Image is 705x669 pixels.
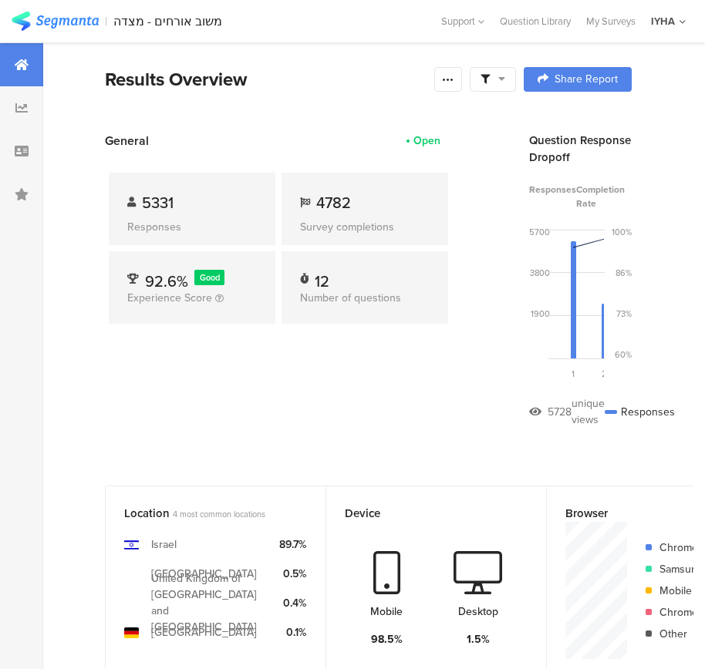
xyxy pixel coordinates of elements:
span: Share Report [555,74,618,85]
div: [GEOGRAPHIC_DATA] [151,624,257,640]
a: My Surveys [579,14,643,29]
div: Question Response Dropoff [529,132,632,166]
span: 4 most common locations [173,508,265,520]
div: 60% [615,348,632,361]
div: [GEOGRAPHIC_DATA] [151,566,257,582]
div: IYHA [651,14,675,29]
span: 2 [602,368,607,380]
div: 98.5% [371,631,403,647]
div: Responses [605,395,675,428]
span: General [105,132,149,150]
div: Device [345,505,502,522]
span: 1 [572,368,575,380]
div: Mobile [370,603,403,620]
a: Question Library [492,14,579,29]
span: Experience Score [127,290,212,306]
div: | [105,12,107,30]
div: 0.4% [279,595,306,611]
span: 5331 [142,191,174,214]
span: Number of questions [300,290,401,306]
div: Desktop [458,603,498,620]
div: 5700 [529,226,550,238]
div: Location [124,505,282,522]
div: unique views [572,395,605,428]
div: 3800 [530,267,550,279]
span: Completion Rate [576,183,632,210]
div: 73% [616,308,632,320]
span: 92.6% [145,270,188,293]
div: Israel [151,536,177,553]
div: 0.1% [279,624,306,640]
div: United Kingdom of [GEOGRAPHIC_DATA] and [GEOGRAPHIC_DATA] [151,570,267,635]
div: 5728 [548,404,572,420]
span: Good [200,271,220,284]
div: 100% [612,226,632,238]
div: 0.5% [279,566,306,582]
div: 89.7% [279,536,306,553]
div: Responses [127,219,257,235]
span: 4782 [316,191,351,214]
div: Survey completions [300,219,430,235]
div: 12 [315,270,329,285]
div: Open [413,133,440,149]
div: 1.5% [467,631,490,647]
div: Support [441,9,484,33]
div: 1900 [531,308,550,320]
img: segmanta logo [12,12,99,31]
span: Responses [529,183,576,210]
div: Results Overview [105,66,427,93]
div: 86% [616,267,632,279]
div: משוב אורחים - מצדה [113,14,222,29]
